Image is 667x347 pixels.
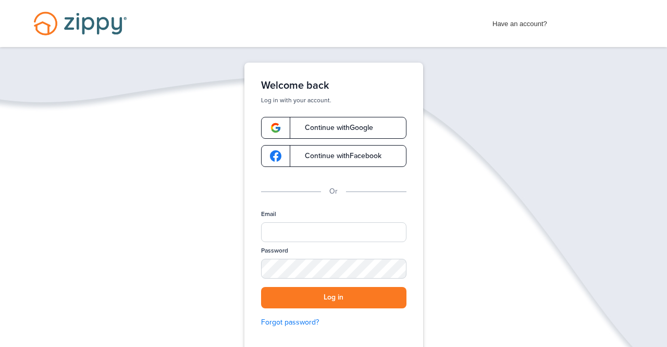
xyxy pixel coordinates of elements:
[329,186,338,197] p: Or
[492,13,547,30] span: Have an account?
[294,124,373,131] span: Continue with Google
[261,259,406,279] input: Password
[261,246,288,255] label: Password
[270,150,281,162] img: google-logo
[294,152,381,160] span: Continue with Facebook
[261,287,406,308] button: Log in
[261,210,276,219] label: Email
[261,222,406,242] input: Email
[261,79,406,92] h1: Welcome back
[270,122,281,134] img: google-logo
[261,317,406,328] a: Forgot password?
[261,145,406,167] a: google-logoContinue withFacebook
[261,96,406,104] p: Log in with your account.
[261,117,406,139] a: google-logoContinue withGoogle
